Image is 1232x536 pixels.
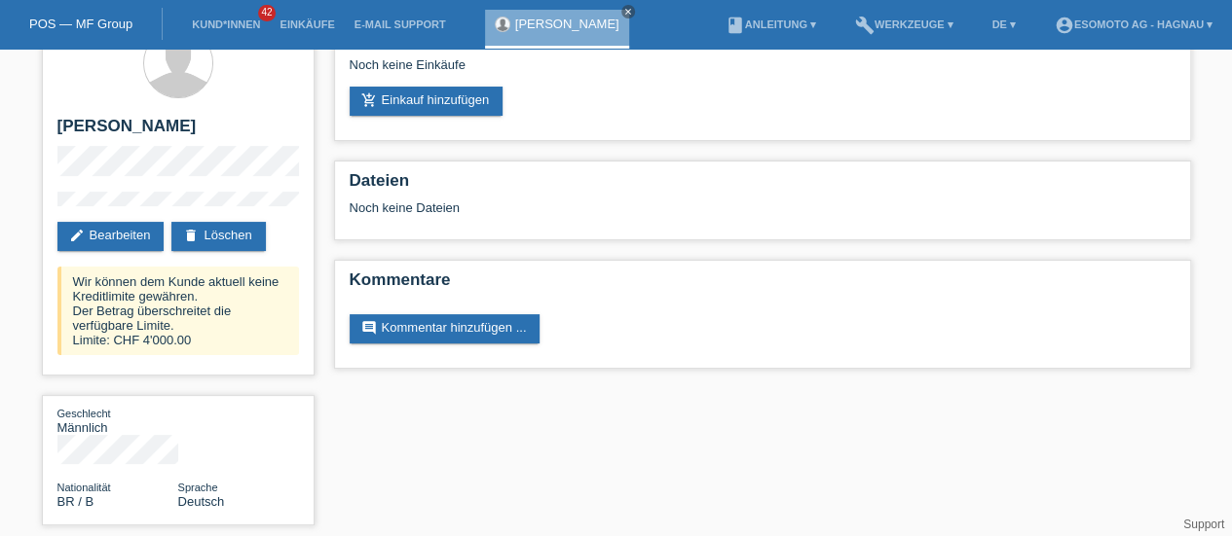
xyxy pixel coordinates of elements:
[183,228,199,243] i: delete
[57,408,111,419] span: Geschlecht
[57,222,165,251] a: editBearbeiten
[350,314,541,343] a: commentKommentar hinzufügen ...
[57,117,299,146] h2: [PERSON_NAME]
[270,18,344,30] a: Einkäufe
[623,7,633,17] i: close
[350,200,945,215] div: Noch keine Dateien
[716,18,826,30] a: bookAnleitung ▾
[57,267,299,355] div: Wir können dem Kunde aktuell keine Kreditlimite gewähren. Der Betrag überschreitet die verfügbare...
[57,482,111,493] span: Nationalität
[855,16,875,35] i: build
[345,18,456,30] a: E-Mail Support
[982,18,1025,30] a: DE ▾
[350,270,1176,300] h2: Kommentare
[361,92,377,108] i: add_shopping_cart
[621,5,635,18] a: close
[57,406,178,435] div: Männlich
[29,17,132,31] a: POS — MF Group
[726,16,745,35] i: book
[845,18,963,30] a: buildWerkzeuge ▾
[1055,16,1074,35] i: account_circle
[1045,18,1222,30] a: account_circleEsomoto AG - Hagnau ▾
[171,222,265,251] a: deleteLöschen
[57,494,94,509] span: Brasilien / B / 03.10.2019
[178,494,225,509] span: Deutsch
[182,18,270,30] a: Kund*innen
[515,17,619,31] a: [PERSON_NAME]
[178,482,218,493] span: Sprache
[69,228,85,243] i: edit
[1183,518,1224,531] a: Support
[350,57,1176,87] div: Noch keine Einkäufe
[350,171,1176,200] h2: Dateien
[361,320,377,336] i: comment
[258,5,276,21] span: 42
[350,87,504,116] a: add_shopping_cartEinkauf hinzufügen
